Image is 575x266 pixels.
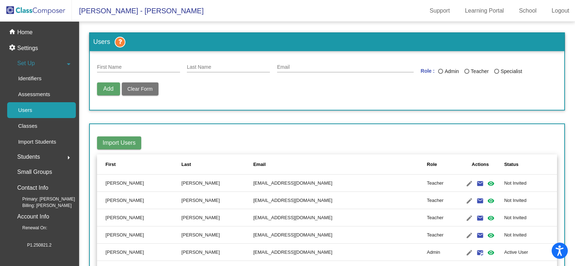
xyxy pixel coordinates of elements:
[11,202,72,209] span: Billing: [PERSON_NAME]
[64,60,73,68] mat-icon: arrow_drop_down
[504,244,557,261] td: Active User
[18,122,37,130] p: Classes
[11,196,75,202] span: Primary: [PERSON_NAME]
[476,197,484,205] mat-icon: email
[427,226,456,244] td: Teacher
[97,209,181,226] td: [PERSON_NAME]
[424,5,456,17] a: Support
[513,5,542,17] a: School
[438,67,527,75] mat-radio-group: Last Name
[181,244,253,261] td: [PERSON_NAME]
[465,179,474,188] mat-icon: edit
[181,226,253,244] td: [PERSON_NAME]
[181,161,191,168] div: Last
[253,175,427,192] td: [EMAIL_ADDRESS][DOMAIN_NAME]
[427,161,437,168] div: Role
[106,161,116,168] div: First
[72,5,204,17] span: [PERSON_NAME] - [PERSON_NAME]
[487,248,495,257] mat-icon: visibility
[97,192,181,209] td: [PERSON_NAME]
[504,192,557,209] td: Not Invited
[427,192,456,209] td: Teacher
[277,64,414,70] input: E Mail
[181,192,253,209] td: [PERSON_NAME]
[17,58,35,68] span: Set Up
[465,197,474,205] mat-icon: edit
[487,179,495,188] mat-icon: visibility
[18,74,41,83] p: Identifiers
[253,244,427,261] td: [EMAIL_ADDRESS][DOMAIN_NAME]
[181,161,253,168] div: Last
[421,67,435,75] mat-label: Role :
[103,140,136,146] span: Import Users
[11,225,47,231] span: Renewal On:
[459,5,510,17] a: Learning Portal
[504,209,557,226] td: Not Invited
[97,244,181,261] td: [PERSON_NAME]
[90,33,565,51] h3: Users
[18,137,56,146] p: Import Students
[64,153,73,162] mat-icon: arrow_right
[253,209,427,226] td: [EMAIL_ADDRESS][DOMAIN_NAME]
[122,82,158,95] button: Clear Form
[106,161,181,168] div: First
[253,161,427,168] div: Email
[499,68,522,75] div: Specialist
[469,68,489,75] div: Teacher
[476,248,484,257] mat-icon: mark_email_read
[128,86,153,92] span: Clear Form
[476,179,484,188] mat-icon: email
[465,214,474,222] mat-icon: edit
[17,44,38,53] p: Settings
[17,28,33,37] p: Home
[427,244,456,261] td: Admin
[476,214,484,222] mat-icon: email
[487,214,495,222] mat-icon: visibility
[487,231,495,240] mat-icon: visibility
[504,161,519,168] div: Status
[97,64,180,70] input: First Name
[504,175,557,192] td: Not Invited
[17,152,40,162] span: Students
[97,226,181,244] td: [PERSON_NAME]
[504,226,557,244] td: Not Invited
[456,154,504,175] th: Actions
[465,248,474,257] mat-icon: edit
[487,197,495,205] mat-icon: visibility
[253,161,266,168] div: Email
[427,209,456,226] td: Teacher
[465,231,474,240] mat-icon: edit
[253,192,427,209] td: [EMAIL_ADDRESS][DOMAIN_NAME]
[18,90,50,99] p: Assessments
[17,212,49,222] p: Account Info
[97,175,181,192] td: [PERSON_NAME]
[476,231,484,240] mat-icon: email
[427,175,456,192] td: Teacher
[9,44,17,53] mat-icon: settings
[17,183,48,193] p: Contact Info
[17,167,52,177] p: Small Groups
[18,106,32,114] p: Users
[103,86,113,92] span: Add
[9,28,17,37] mat-icon: home
[443,68,459,75] div: Admin
[97,82,120,95] button: Add
[97,136,142,149] button: Import Users
[187,64,270,70] input: Last Name
[546,5,575,17] a: Logout
[504,161,549,168] div: Status
[181,209,253,226] td: [PERSON_NAME]
[181,175,253,192] td: [PERSON_NAME]
[253,226,427,244] td: [EMAIL_ADDRESS][DOMAIN_NAME]
[427,161,456,168] div: Role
